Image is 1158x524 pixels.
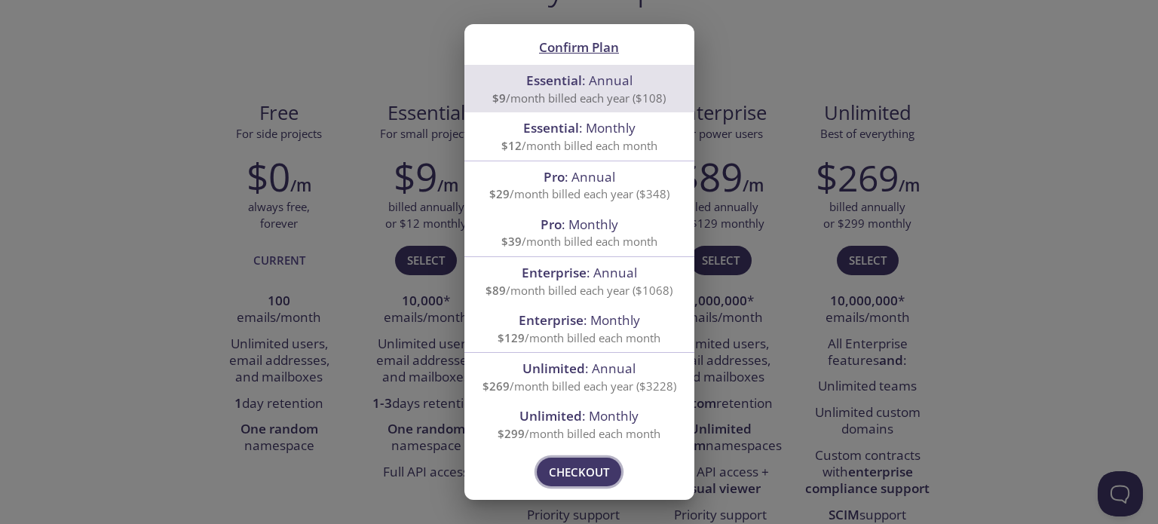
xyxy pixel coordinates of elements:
span: $89 [486,283,506,298]
span: $129 [498,330,525,345]
div: Enterprise: Monthly$129/month billed each month [464,305,694,352]
span: /month billed each month [498,426,660,441]
span: Enterprise [522,264,587,281]
div: Enterprise: Annual$89/month billed each year ($1068) [464,257,694,305]
span: Pro [541,216,562,233]
span: /month billed each month [498,330,660,345]
span: Essential [523,119,579,136]
span: /month billed each month [501,138,657,153]
span: : Annual [526,72,633,89]
span: Enterprise [519,311,584,329]
span: $29 [489,186,510,201]
span: $299 [498,426,525,441]
div: Pro: Monthly$39/month billed each month [464,209,694,256]
ul: confirm plan selection [464,65,694,448]
span: Unlimited [519,407,582,424]
span: $12 [501,138,522,153]
span: Checkout [549,462,609,482]
span: $39 [501,234,522,249]
span: : Annual [544,168,615,185]
span: /month billed each year ($108) [492,90,666,106]
span: Essential [526,72,582,89]
span: Unlimited [522,360,585,377]
button: Checkout [537,458,621,486]
div: Unlimited: Annual$269/month billed each year ($3228) [464,353,694,400]
span: Confirm Plan [539,38,619,56]
span: : Monthly [541,216,618,233]
div: Pro: Annual$29/month billed each year ($348) [464,161,694,209]
span: : Monthly [519,407,639,424]
div: Unlimited: Monthly$299/month billed each month [464,400,694,448]
span: $269 [482,378,510,394]
span: : Monthly [519,311,640,329]
div: Essential: Monthly$12/month billed each month [464,112,694,160]
div: Essential: Annual$9/month billed each year ($108) [464,65,694,112]
span: /month billed each year ($348) [489,186,669,201]
span: : Monthly [523,119,636,136]
span: : Annual [522,360,636,377]
span: /month billed each year ($3228) [482,378,676,394]
span: /month billed each year ($1068) [486,283,672,298]
span: : Annual [522,264,637,281]
span: $9 [492,90,506,106]
span: /month billed each month [501,234,657,249]
span: Pro [544,168,565,185]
